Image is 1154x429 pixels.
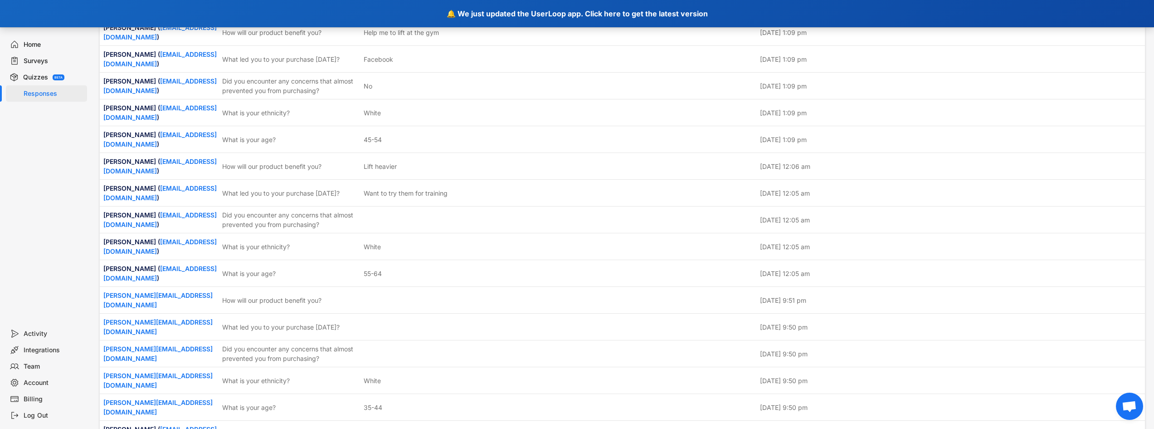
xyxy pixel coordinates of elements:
[760,28,1142,37] div: [DATE] 1:09 pm
[222,210,358,229] div: Did you encounter any concerns that almost prevented you from purchasing?
[222,188,358,198] div: What led you to your purchase [DATE]?
[760,108,1142,118] div: [DATE] 1:09 pm
[222,376,358,385] div: What is your ethnicity?
[760,349,1142,359] div: [DATE] 9:50 pm
[364,376,381,385] div: White
[24,330,83,338] div: Activity
[103,264,217,283] div: [PERSON_NAME] ( )
[103,237,217,256] div: [PERSON_NAME] ( )
[364,28,439,37] div: Help me to lift at the gym
[103,49,217,69] div: [PERSON_NAME] ( )
[760,269,1142,278] div: [DATE] 12:05 am
[222,76,358,95] div: Did you encounter any concerns that almost prevented you from purchasing?
[103,291,213,309] a: [PERSON_NAME][EMAIL_ADDRESS][DOMAIN_NAME]
[103,130,217,149] div: [PERSON_NAME] ( )
[760,162,1142,171] div: [DATE] 12:06 am
[24,411,83,420] div: Log Out
[1116,393,1143,420] div: Open chat
[103,265,217,282] a: [EMAIL_ADDRESS][DOMAIN_NAME]
[103,210,217,229] div: [PERSON_NAME] ( )
[103,184,217,202] a: [EMAIL_ADDRESS][DOMAIN_NAME]
[103,158,217,175] a: [EMAIL_ADDRESS][DOMAIN_NAME]
[222,403,358,412] div: What is your age?
[760,242,1142,251] div: [DATE] 12:05 am
[222,322,358,332] div: What led you to your purchase [DATE]?
[222,135,358,144] div: What is your age?
[364,54,393,64] div: Facebook
[103,318,213,335] a: [PERSON_NAME][EMAIL_ADDRESS][DOMAIN_NAME]
[364,135,382,144] div: 45-54
[103,104,217,121] a: [EMAIL_ADDRESS][DOMAIN_NAME]
[222,242,358,251] div: What is your ethnicity?
[222,162,358,171] div: How will our product benefit you?
[364,162,397,171] div: Lift heavier
[103,211,217,228] a: [EMAIL_ADDRESS][DOMAIN_NAME]
[364,269,382,278] div: 55-64
[222,108,358,118] div: What is your ethnicity?
[760,296,1142,305] div: [DATE] 9:51 pm
[760,54,1142,64] div: [DATE] 1:09 pm
[103,157,217,176] div: [PERSON_NAME] ( )
[24,57,83,65] div: Surveys
[103,23,217,42] div: [PERSON_NAME] ( )
[222,344,358,363] div: Did you encounter any concerns that almost prevented you from purchasing?
[103,399,213,416] a: [PERSON_NAME][EMAIL_ADDRESS][DOMAIN_NAME]
[364,188,448,198] div: Want to try them for training
[222,54,358,64] div: What led you to your purchase [DATE]?
[103,238,217,255] a: [EMAIL_ADDRESS][DOMAIN_NAME]
[760,215,1142,225] div: [DATE] 12:05 am
[364,108,381,118] div: White
[760,135,1142,144] div: [DATE] 1:09 pm
[222,296,358,305] div: How will our product benefit you?
[103,50,217,68] a: [EMAIL_ADDRESS][DOMAIN_NAME]
[760,322,1142,332] div: [DATE] 9:50 pm
[24,362,83,371] div: Team
[24,40,83,49] div: Home
[760,376,1142,385] div: [DATE] 9:50 pm
[103,76,217,95] div: [PERSON_NAME] ( )
[24,346,83,355] div: Integrations
[24,89,83,98] div: Responses
[24,395,83,404] div: Billing
[103,77,217,94] a: [EMAIL_ADDRESS][DOMAIN_NAME]
[760,403,1142,412] div: [DATE] 9:50 pm
[103,183,217,202] div: [PERSON_NAME] ( )
[222,269,358,278] div: What is your age?
[364,242,381,251] div: White
[103,131,217,148] a: [EMAIL_ADDRESS][DOMAIN_NAME]
[103,103,217,122] div: [PERSON_NAME] ( )
[24,379,83,387] div: Account
[222,28,358,37] div: How will our product benefit you?
[23,73,48,82] div: Quizzes
[103,345,213,362] a: [PERSON_NAME][EMAIL_ADDRESS][DOMAIN_NAME]
[760,188,1142,198] div: [DATE] 12:05 am
[364,403,382,412] div: 35-44
[760,81,1142,91] div: [DATE] 1:09 pm
[103,372,213,389] a: [PERSON_NAME][EMAIL_ADDRESS][DOMAIN_NAME]
[364,81,372,91] div: No
[54,76,63,79] div: BETA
